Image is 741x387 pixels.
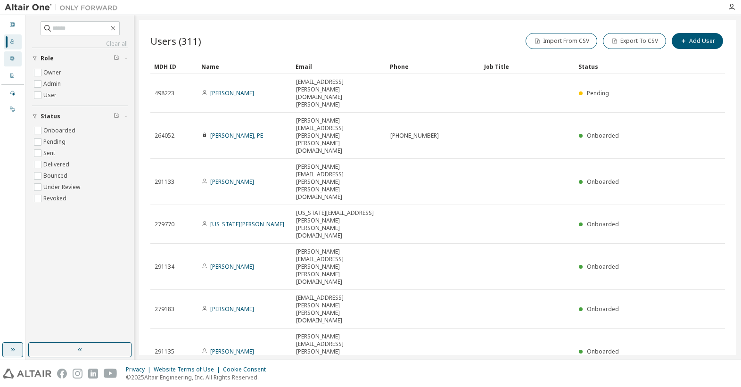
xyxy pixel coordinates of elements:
div: Dashboard [4,17,22,33]
span: Clear filter [114,55,119,62]
span: Role [41,55,54,62]
a: [PERSON_NAME] [210,263,254,271]
label: Under Review [43,181,82,193]
span: Onboarded [587,263,619,271]
span: [EMAIL_ADDRESS][PERSON_NAME][PERSON_NAME][DOMAIN_NAME] [296,294,382,324]
label: Pending [43,136,67,148]
label: Sent [43,148,57,159]
a: [PERSON_NAME] [210,347,254,355]
a: [US_STATE][PERSON_NAME] [210,220,284,228]
span: 279770 [155,221,174,228]
label: Delivered [43,159,71,170]
button: Role [32,48,128,69]
span: Status [41,113,60,120]
span: Onboarded [587,178,619,186]
img: youtube.svg [104,369,117,379]
a: [PERSON_NAME] [210,89,254,97]
span: 291134 [155,263,174,271]
span: [PERSON_NAME][EMAIL_ADDRESS][PERSON_NAME][PERSON_NAME][DOMAIN_NAME] [296,117,382,155]
div: Managed [4,86,22,101]
span: [PHONE_NUMBER] [390,132,439,140]
button: Import From CSV [526,33,597,49]
div: Name [201,59,288,74]
span: Onboarded [587,220,619,228]
div: Cookie Consent [223,366,272,373]
span: 264052 [155,132,174,140]
div: Email [296,59,382,74]
button: Add User [672,33,723,49]
p: © 2025 Altair Engineering, Inc. All Rights Reserved. [126,373,272,381]
div: Website Terms of Use [154,366,223,373]
span: 291133 [155,178,174,186]
a: Clear all [32,40,128,48]
img: Altair One [5,3,123,12]
span: 498223 [155,90,174,97]
label: User [43,90,58,101]
span: [PERSON_NAME][EMAIL_ADDRESS][PERSON_NAME][PERSON_NAME][DOMAIN_NAME] [296,333,382,371]
span: [US_STATE][EMAIL_ADDRESS][PERSON_NAME][PERSON_NAME][DOMAIN_NAME] [296,209,382,239]
div: Status [578,59,676,74]
img: instagram.svg [73,369,82,379]
span: 279183 [155,305,174,313]
a: [PERSON_NAME] [210,178,254,186]
span: 291135 [155,348,174,355]
img: facebook.svg [57,369,67,379]
div: Company Profile [4,68,22,83]
button: Status [32,106,128,127]
div: Phone [390,59,477,74]
div: Users [4,34,22,49]
label: Owner [43,67,63,78]
span: Onboarded [587,305,619,313]
a: [PERSON_NAME] [210,305,254,313]
div: User Profile [4,51,22,66]
div: Privacy [126,366,154,373]
div: On Prem [4,102,22,117]
span: [EMAIL_ADDRESS][PERSON_NAME][DOMAIN_NAME][PERSON_NAME] [296,78,382,108]
label: Revoked [43,193,68,204]
a: [PERSON_NAME], PE [210,132,263,140]
label: Onboarded [43,125,77,136]
span: Pending [587,89,609,97]
label: Bounced [43,170,69,181]
span: [PERSON_NAME][EMAIL_ADDRESS][PERSON_NAME][PERSON_NAME][DOMAIN_NAME] [296,248,382,286]
button: Export To CSV [603,33,666,49]
span: [PERSON_NAME][EMAIL_ADDRESS][PERSON_NAME][PERSON_NAME][DOMAIN_NAME] [296,163,382,201]
label: Admin [43,78,63,90]
span: Clear filter [114,113,119,120]
span: Onboarded [587,132,619,140]
div: Job Title [484,59,571,74]
img: linkedin.svg [88,369,98,379]
div: MDH ID [154,59,194,74]
img: altair_logo.svg [3,369,51,379]
span: Onboarded [587,347,619,355]
span: Users (311) [150,34,201,48]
